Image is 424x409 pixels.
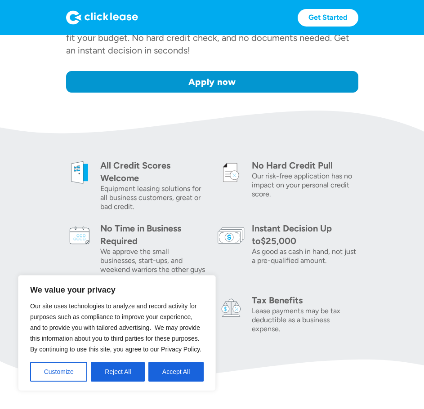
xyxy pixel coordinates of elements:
div: Equipment leasing solutions for all business customers, great or bad credit. [100,184,207,211]
img: calendar icon [66,222,93,249]
button: Reject All [91,362,145,382]
div: We value your privacy [18,275,216,391]
div: We approve the small businesses, start-ups, and weekend warriors the other guys deny. [100,247,207,283]
span: Our site uses technologies to analyze and record activity for purposes such as compliance to impr... [30,302,201,353]
button: Accept All [148,362,204,382]
img: money icon [218,222,245,249]
div: No Time in Business Required [100,222,207,247]
img: welcome icon [66,159,93,186]
div: $25,000 [261,236,296,246]
div: All Credit Scores Welcome [100,159,207,184]
div: Our risk-free application has no impact on your personal credit score. [252,172,358,199]
button: Customize [30,362,87,382]
p: We value your privacy [30,285,204,295]
a: Apply now [66,71,358,93]
div: Tax Benefits [252,294,358,307]
img: Logo [66,10,138,25]
div: Instant Decision Up to [252,223,332,246]
div: As good as cash in hand, not just a pre-qualified amount. [252,247,358,265]
a: Get Started [298,9,358,27]
img: tax icon [218,294,245,321]
div: No Hard Credit Pull [252,159,358,172]
img: credit icon [218,159,245,186]
div: Lease payments may be tax deductible as a business expense. [252,307,358,333]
